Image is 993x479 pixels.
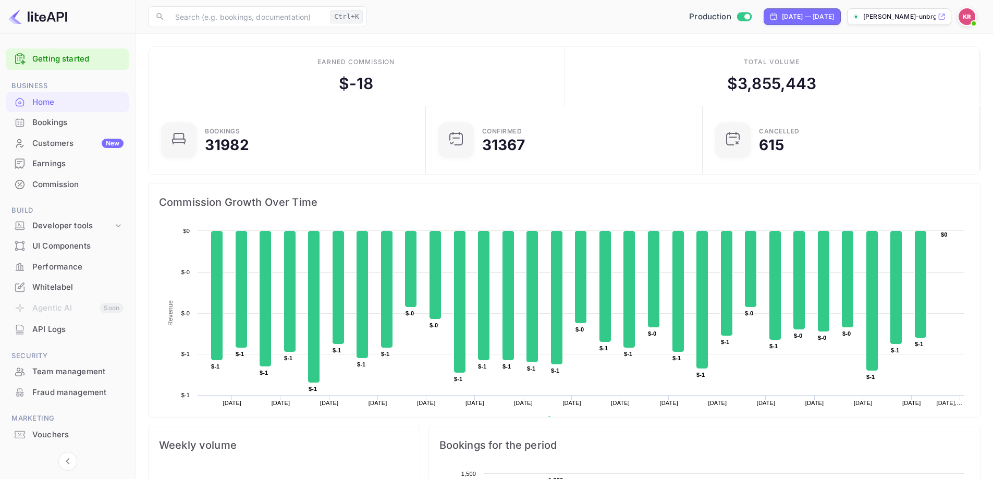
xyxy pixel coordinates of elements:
[959,8,975,25] img: Kobus Roux
[32,240,124,252] div: UI Components
[6,320,129,340] div: API Logs
[205,128,240,134] div: Bookings
[381,351,389,357] text: $-1
[757,400,776,406] text: [DATE]
[272,400,290,406] text: [DATE]
[6,277,129,298] div: Whitelabel
[611,400,630,406] text: [DATE]
[891,347,899,353] text: $-1
[764,8,841,25] div: Click to change the date range period
[465,400,484,406] text: [DATE]
[936,400,962,406] text: [DATE],…
[6,175,129,194] a: Commission
[406,310,414,316] text: $-0
[782,12,834,21] div: [DATE] — [DATE]
[759,138,783,152] div: 615
[317,57,395,67] div: Earned commission
[357,361,365,367] text: $-1
[181,269,190,275] text: $-0
[745,310,753,316] text: $-0
[696,372,705,378] text: $-1
[556,416,583,424] text: Revenue
[769,343,778,349] text: $-1
[6,236,129,256] div: UI Components
[320,400,339,406] text: [DATE]
[32,281,124,293] div: Whitelabel
[6,383,129,403] div: Fraud management
[32,138,124,150] div: Customers
[6,154,129,174] div: Earnings
[417,400,436,406] text: [DATE]
[8,8,67,25] img: LiteAPI logo
[482,138,525,152] div: 31367
[6,217,129,235] div: Developer tools
[330,10,363,23] div: Ctrl+K
[461,471,475,477] text: 1,500
[514,400,533,406] text: [DATE]
[6,48,129,70] div: Getting started
[6,133,129,154] div: CustomersNew
[32,261,124,273] div: Performance
[430,322,438,328] text: $-0
[6,133,129,153] a: CustomersNew
[648,330,656,337] text: $-0
[575,326,584,333] text: $-0
[854,400,873,406] text: [DATE]
[721,339,729,345] text: $-1
[478,363,486,370] text: $-1
[181,310,190,316] text: $-0
[727,72,817,95] div: $ 3,855,443
[260,370,268,376] text: $-1
[181,351,190,357] text: $-1
[183,228,190,234] text: $0
[708,400,727,406] text: [DATE]
[284,355,292,361] text: $-1
[32,324,124,336] div: API Logs
[159,194,970,211] span: Commission Growth Over Time
[6,350,129,362] span: Security
[805,400,824,406] text: [DATE]
[6,92,129,112] a: Home
[842,330,851,337] text: $-0
[6,92,129,113] div: Home
[599,345,608,351] text: $-1
[169,6,326,27] input: Search (e.g. bookings, documentation)
[167,300,174,326] text: Revenue
[941,231,948,238] text: $0
[902,400,921,406] text: [DATE]
[6,257,129,277] div: Performance
[6,257,129,276] a: Performance
[32,429,124,441] div: Vouchers
[32,179,124,191] div: Commission
[6,320,129,339] a: API Logs
[32,220,113,232] div: Developer tools
[181,392,190,398] text: $-1
[333,347,341,353] text: $-1
[369,400,387,406] text: [DATE]
[211,363,219,370] text: $-1
[6,80,129,92] span: Business
[502,363,511,370] text: $-1
[794,333,802,339] text: $-0
[6,362,129,382] div: Team management
[454,376,462,382] text: $-1
[6,425,129,444] a: Vouchers
[818,335,826,341] text: $-0
[32,117,124,129] div: Bookings
[6,383,129,402] a: Fraud management
[205,138,249,152] div: 31982
[6,413,129,424] span: Marketing
[6,154,129,173] a: Earnings
[685,11,755,23] div: Switch to Sandbox mode
[659,400,678,406] text: [DATE]
[482,128,522,134] div: Confirmed
[744,57,800,67] div: Total volume
[32,158,124,170] div: Earnings
[527,365,535,372] text: $-1
[915,341,923,347] text: $-1
[6,113,129,132] a: Bookings
[551,367,559,374] text: $-1
[866,374,875,380] text: $-1
[624,351,632,357] text: $-1
[6,113,129,133] div: Bookings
